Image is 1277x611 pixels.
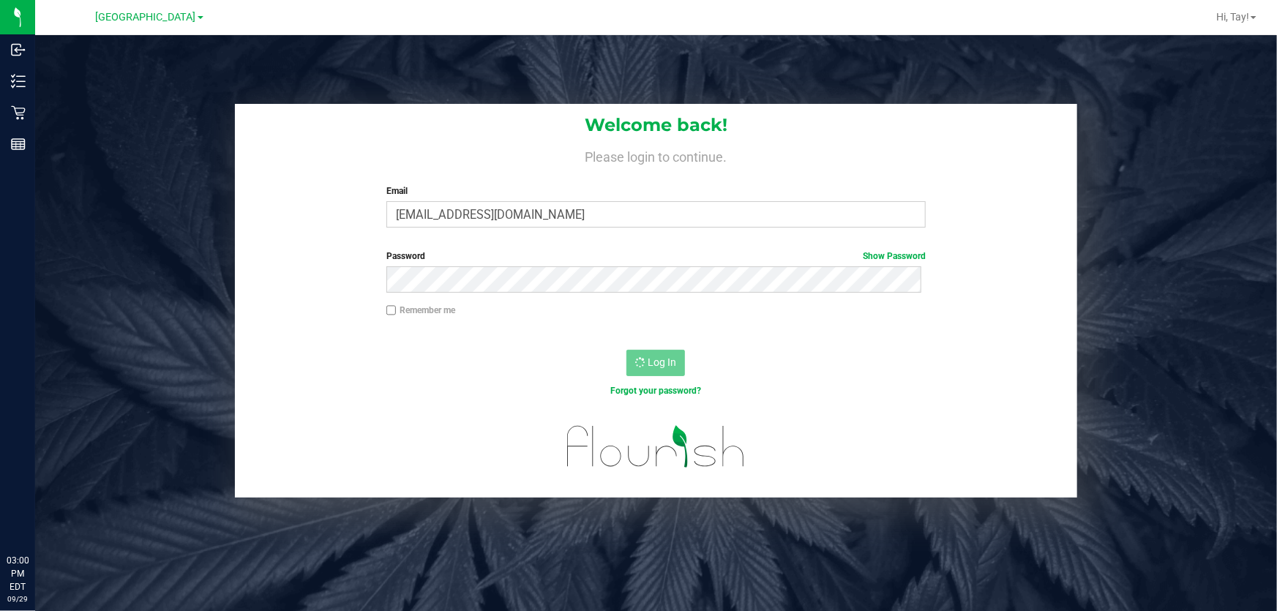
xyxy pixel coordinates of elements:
h4: Please login to continue. [235,146,1077,164]
span: Password [386,251,425,261]
inline-svg: Inventory [11,74,26,89]
inline-svg: Retail [11,105,26,120]
h1: Welcome back! [235,116,1077,135]
p: 09/29 [7,593,29,604]
inline-svg: Reports [11,137,26,151]
label: Email [386,184,926,198]
button: Log In [626,350,685,376]
span: Hi, Tay! [1216,11,1249,23]
a: Show Password [863,251,926,261]
span: Log In [648,356,676,368]
span: [GEOGRAPHIC_DATA] [96,11,196,23]
inline-svg: Inbound [11,42,26,57]
a: Forgot your password? [610,386,701,396]
label: Remember me [386,304,455,317]
p: 03:00 PM EDT [7,554,29,593]
input: Remember me [386,305,397,315]
img: flourish_logo.svg [551,413,762,481]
